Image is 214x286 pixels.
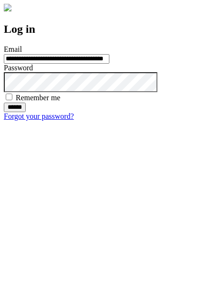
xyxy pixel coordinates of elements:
a: Forgot your password? [4,112,74,120]
label: Remember me [16,94,60,102]
img: logo-4e3dc11c47720685a147b03b5a06dd966a58ff35d612b21f08c02c0306f2b779.png [4,4,11,11]
h2: Log in [4,23,210,36]
label: Password [4,64,33,72]
label: Email [4,45,22,53]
